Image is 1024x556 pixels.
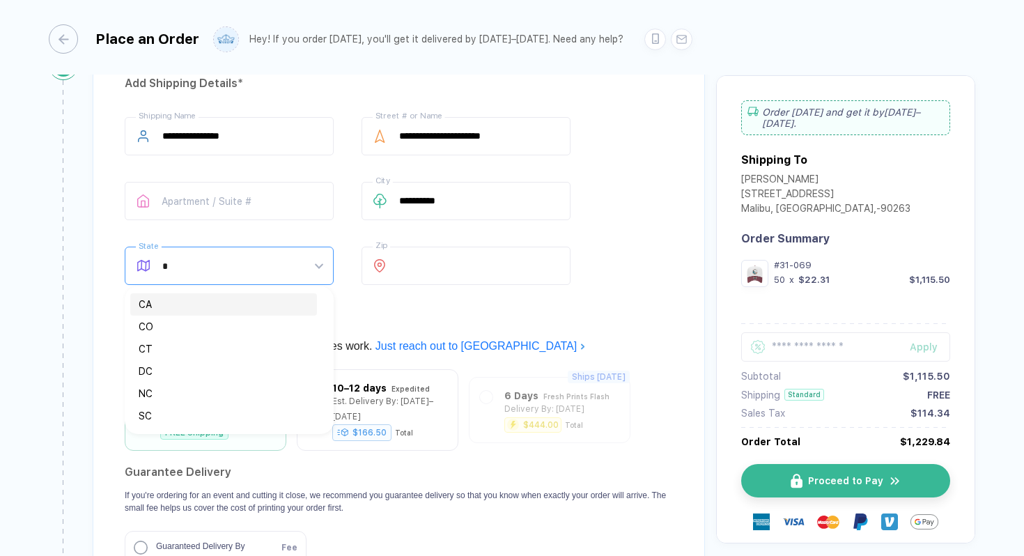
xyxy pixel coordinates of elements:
[741,232,950,245] div: Order Summary
[753,513,770,530] img: express
[784,389,824,401] div: Standard
[139,319,309,334] div: CO
[910,408,950,419] div: $114.34
[927,389,950,401] div: FREE
[130,405,317,427] div: SC
[139,386,309,401] div: NC
[125,72,673,95] div: Add Shipping Details
[741,389,780,401] div: Shipping
[308,380,447,440] div: 10–12 days ExpeditedEst. Delivery By: [DATE]–[DATE]$166.50Total
[375,340,586,352] a: Just reach out to [GEOGRAPHIC_DATA]
[395,428,413,437] div: Total
[139,341,309,357] div: CT
[909,275,950,285] div: $1,115.50
[332,380,387,396] div: 10–12 days
[125,335,673,357] div: Need it faster? We can make most timelines work.
[741,436,800,447] div: Order Total
[95,31,199,47] div: Place an Order
[741,173,910,188] div: [PERSON_NAME]
[125,313,673,335] div: Shipping Method
[332,394,447,424] div: Est. Delivery By: [DATE]–[DATE]
[798,275,830,285] div: $22.31
[741,153,807,167] div: Shipping To
[130,293,317,316] div: CA
[774,260,950,270] div: #31-069
[741,464,950,497] button: iconProceed to Payicon
[741,371,781,382] div: Subtotal
[130,360,317,383] div: DC
[741,408,785,419] div: Sales Tax
[125,461,673,484] h2: Guarantee Delivery
[741,203,910,217] div: Malibu, [GEOGRAPHIC_DATA] , - 90263
[130,338,317,360] div: CT
[900,436,950,447] div: $1,229.84
[332,424,391,441] div: $166.50
[214,27,238,52] img: user profile
[791,474,802,488] img: icon
[852,513,869,530] img: Paypal
[910,508,938,536] img: GPay
[139,364,309,379] div: DC
[249,33,623,45] div: Hey! If you order [DATE], you'll get it delivered by [DATE]–[DATE]. Need any help?
[774,275,785,285] div: 50
[892,332,950,362] button: Apply
[808,475,883,486] span: Proceed to Pay
[881,513,898,530] img: Venmo
[782,511,805,533] img: visa
[741,188,910,203] div: [STREET_ADDRESS]
[903,371,950,382] div: $1,115.50
[156,540,245,553] span: Guaranteed Delivery By
[139,408,309,424] div: SC
[130,383,317,405] div: NC
[125,489,673,514] p: If you're ordering for an event and cutting it close, we recommend you guarantee delivery so that...
[889,474,901,488] img: icon
[817,511,839,533] img: master-card
[741,100,950,135] div: Order [DATE] and get it by [DATE]–[DATE] .
[139,297,309,312] div: CA
[130,316,317,338] div: CO
[910,341,950,353] div: Apply
[391,381,430,396] div: Expedited
[745,263,765,284] img: 02070952-ac65-4486-9e32-b6a472c13af2_nt_front_1757354633116.jpg
[281,541,297,554] span: Fee
[788,275,796,285] div: x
